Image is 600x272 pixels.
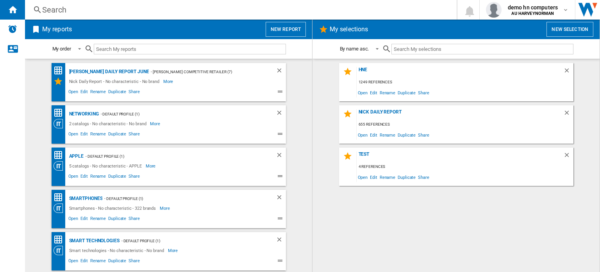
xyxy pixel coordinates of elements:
[127,257,141,267] span: Share
[67,67,149,77] div: [PERSON_NAME] Daily Report June
[89,88,107,97] span: Rename
[149,67,260,77] div: - [PERSON_NAME] Competitive Retailer (7)
[41,22,73,37] h2: My reports
[357,120,573,130] div: 655 references
[67,109,99,119] div: Networking
[276,109,286,119] div: Delete
[276,151,286,161] div: Delete
[357,87,369,98] span: Open
[276,236,286,246] div: Delete
[67,204,160,213] div: Smartphones - No characteristic - 322 brands
[357,109,563,120] div: Nick Daily Report
[120,236,260,246] div: - Default profile (1)
[369,130,379,140] span: Edit
[328,22,370,37] h2: My selections
[67,173,80,182] span: Open
[54,66,67,76] div: Price Matrix
[54,161,67,171] div: Category View
[508,4,558,11] span: demo hn computers
[168,246,179,255] span: More
[417,172,430,182] span: Share
[276,67,286,77] div: Delete
[276,194,286,204] div: Delete
[486,2,502,18] img: profile.jpg
[54,119,67,128] div: Category View
[266,22,306,37] button: New report
[127,215,141,224] span: Share
[357,172,369,182] span: Open
[84,151,260,161] div: - Default profile (1)
[127,173,141,182] span: Share
[391,44,573,54] input: Search My selections
[127,88,141,97] span: Share
[79,130,89,140] span: Edit
[357,151,563,162] div: test
[54,77,67,86] div: My Selections
[67,77,163,86] div: Nick Daily Report - No characteristic - No brand
[160,204,171,213] span: More
[67,119,150,128] div: 2 catalogs - No characteristic - No brand
[163,77,175,86] span: More
[79,88,89,97] span: Edit
[67,161,146,171] div: 5 catalogs - No characteristic - APPLE
[340,46,369,52] div: By name asc.
[67,236,120,246] div: Smart technologies
[67,88,80,97] span: Open
[357,77,573,87] div: 1249 references
[79,173,89,182] span: Edit
[369,87,379,98] span: Edit
[89,215,107,224] span: Rename
[379,87,396,98] span: Rename
[379,172,396,182] span: Rename
[396,130,417,140] span: Duplicate
[54,235,67,245] div: Price Matrix
[107,173,127,182] span: Duplicate
[79,215,89,224] span: Edit
[396,172,417,182] span: Duplicate
[54,204,67,213] div: Category View
[54,108,67,118] div: Price Matrix
[8,24,17,34] img: alerts-logo.svg
[54,246,67,255] div: Category View
[89,173,107,182] span: Rename
[99,109,260,119] div: - Default profile (1)
[546,22,593,37] button: New selection
[127,130,141,140] span: Share
[357,130,369,140] span: Open
[54,193,67,202] div: Price Matrix
[511,11,554,16] b: AU HARVEYNORMAN
[52,46,71,52] div: My order
[563,67,573,77] div: Delete
[67,130,80,140] span: Open
[107,130,127,140] span: Duplicate
[67,257,80,267] span: Open
[67,151,84,161] div: Apple
[94,44,286,54] input: Search My reports
[357,162,573,172] div: 4 references
[563,151,573,162] div: Delete
[67,246,168,255] div: Smart technologies - No characteristic - No brand
[369,172,379,182] span: Edit
[54,150,67,160] div: Price Matrix
[107,215,127,224] span: Duplicate
[396,87,417,98] span: Duplicate
[107,257,127,267] span: Duplicate
[67,215,80,224] span: Open
[42,4,436,15] div: Search
[150,119,161,128] span: More
[102,194,260,204] div: - Default profile (1)
[417,130,430,140] span: Share
[357,67,563,77] div: HNE
[379,130,396,140] span: Rename
[563,109,573,120] div: Delete
[89,130,107,140] span: Rename
[67,194,103,204] div: Smartphones
[79,257,89,267] span: Edit
[107,88,127,97] span: Duplicate
[89,257,107,267] span: Rename
[417,87,430,98] span: Share
[146,161,157,171] span: More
